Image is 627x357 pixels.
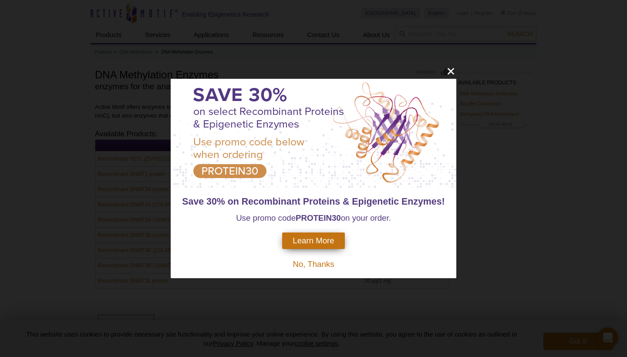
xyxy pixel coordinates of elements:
span: Save 30% on Recombinant Proteins & Epigenetic Enzymes! [182,196,445,207]
span: No, Thanks [293,259,334,269]
strong: PROTEIN30 [296,213,341,222]
span: Learn More [293,236,334,246]
span: Use promo code on your order. [236,213,391,222]
button: close [445,66,456,77]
